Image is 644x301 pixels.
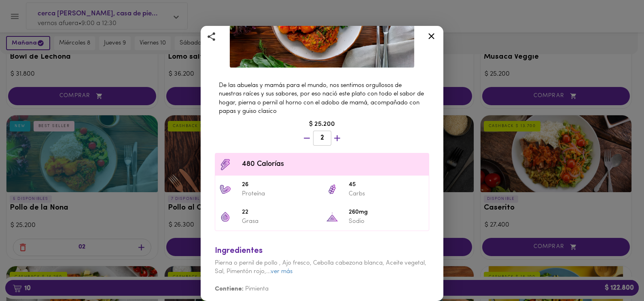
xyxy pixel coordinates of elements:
[597,254,636,293] iframe: Messagebird Livechat Widget
[242,159,425,170] span: 480 Calorías
[219,159,231,171] img: Contenido calórico
[326,183,338,195] img: 45 Carbs
[349,190,425,198] p: Carbs
[318,134,326,142] span: 2
[349,208,425,217] span: 260mg
[215,276,429,294] div: Pimienta
[349,180,425,190] span: 45
[313,131,331,146] button: 2
[271,269,292,275] a: ver más
[349,217,425,226] p: Sodio
[219,183,231,195] img: 26 Proteína
[219,83,424,114] span: De las abuelas y mamás para el mundo, nos sentimos orgullosos de nuestras raíces y sus sabores, p...
[215,245,429,257] div: Ingredientes
[242,208,318,217] span: 22
[211,120,433,129] div: $ 25.200
[215,286,244,292] b: Contiene:
[215,260,426,275] span: Pierna o pernil de pollo , Ajo fresco, Cebolla cabezona blanca, Aceite vegetal, Sal, Pimentón roj...
[326,211,338,223] img: 260mg Sodio
[219,211,231,223] img: 22 Grasa
[242,217,318,226] p: Grasa
[242,180,318,190] span: 26
[242,190,318,198] p: Proteína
